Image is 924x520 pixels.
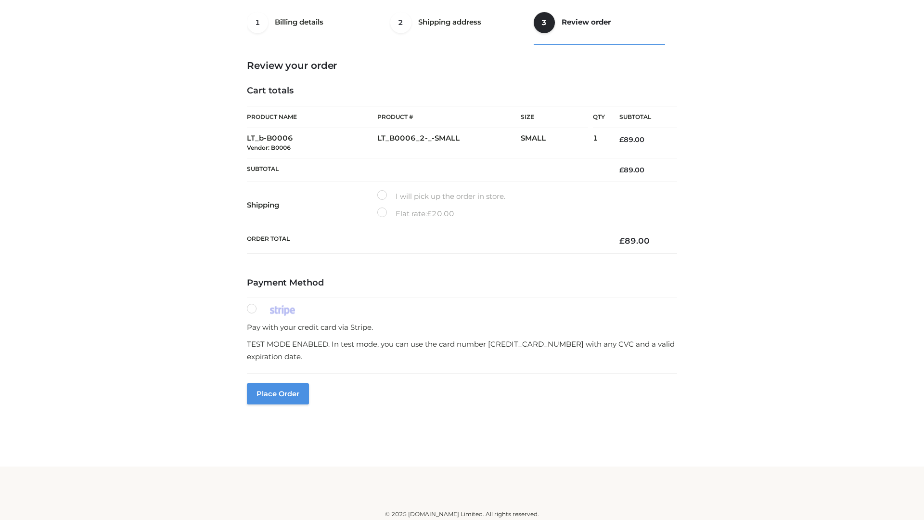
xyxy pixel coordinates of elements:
bdi: 89.00 [619,236,650,246]
th: Subtotal [605,106,677,128]
bdi: 20.00 [427,209,454,218]
td: 1 [593,128,605,158]
th: Subtotal [247,158,605,182]
th: Qty [593,106,605,128]
td: SMALL [521,128,593,158]
h4: Cart totals [247,86,677,96]
h4: Payment Method [247,278,677,288]
th: Shipping [247,182,377,228]
th: Product Name [247,106,377,128]
p: TEST MODE ENABLED. In test mode, you can use the card number [CREDIT_CARD_NUMBER] with any CVC an... [247,338,677,363]
th: Size [521,106,588,128]
div: © 2025 [DOMAIN_NAME] Limited. All rights reserved. [143,509,781,519]
span: £ [619,236,625,246]
p: Pay with your credit card via Stripe. [247,321,677,334]
h3: Review your order [247,60,677,71]
th: Product # [377,106,521,128]
span: £ [619,166,624,174]
bdi: 89.00 [619,135,644,144]
small: Vendor: B0006 [247,144,291,151]
bdi: 89.00 [619,166,644,174]
span: £ [619,135,624,144]
th: Order Total [247,228,605,254]
label: I will pick up the order in store. [377,190,505,203]
span: £ [427,209,432,218]
label: Flat rate: [377,208,454,220]
button: Place order [247,383,309,404]
td: LT_b-B0006 [247,128,377,158]
td: LT_B0006_2-_-SMALL [377,128,521,158]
